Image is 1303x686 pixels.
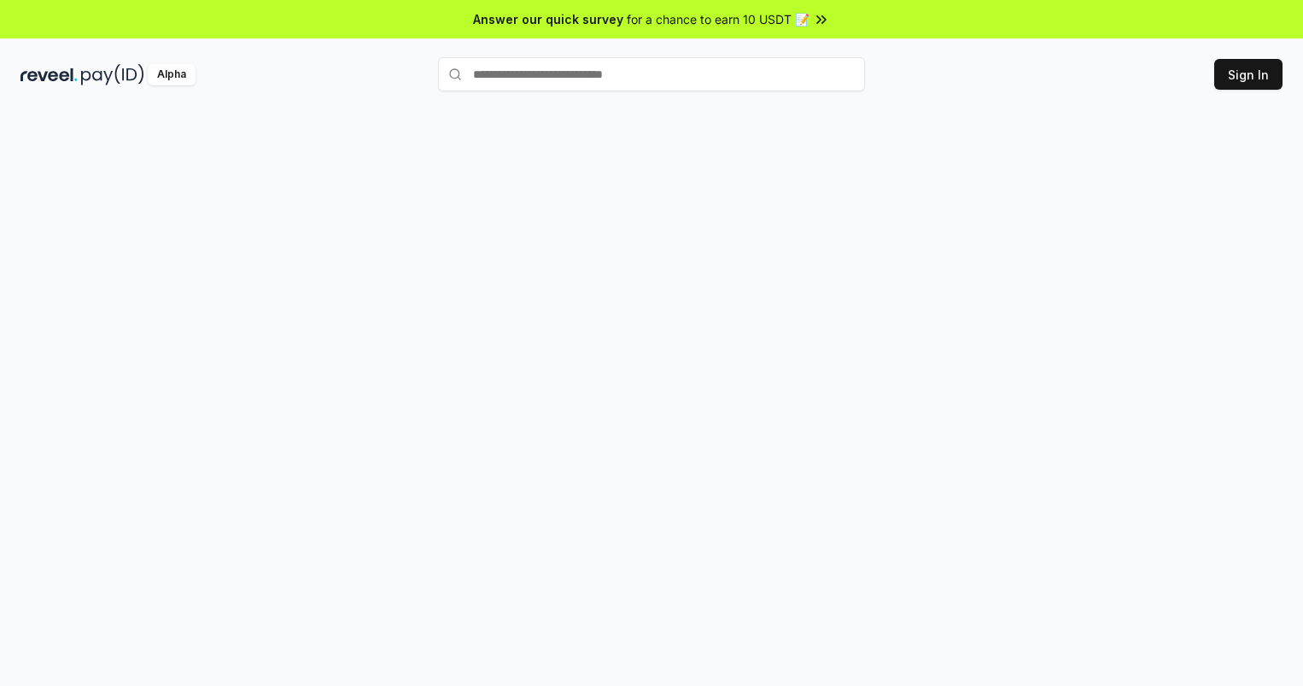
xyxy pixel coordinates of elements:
div: Alpha [148,64,196,85]
span: Answer our quick survey [473,10,623,28]
button: Sign In [1214,59,1283,90]
img: pay_id [81,64,144,85]
img: reveel_dark [20,64,78,85]
span: for a chance to earn 10 USDT 📝 [627,10,809,28]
